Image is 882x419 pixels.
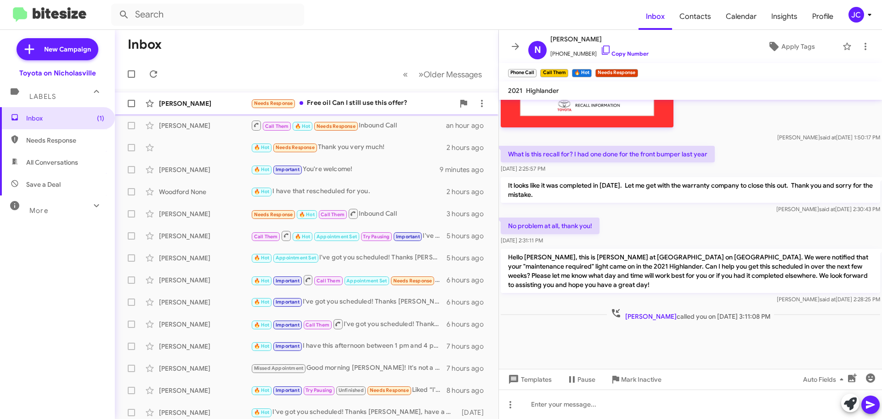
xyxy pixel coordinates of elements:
div: 7 hours ago [447,364,491,373]
span: Call Them [321,212,345,218]
div: Woodford None [159,187,251,196]
div: [PERSON_NAME] [159,231,251,241]
a: Calendar [718,3,764,30]
div: [PERSON_NAME] [159,342,251,351]
a: Contacts [672,3,718,30]
span: Needs Response [393,278,432,284]
small: 🔥 Hot [572,69,592,77]
span: 🔥 Hot [295,123,311,129]
span: Important [276,166,300,172]
span: Needs Response [317,123,356,129]
div: [PERSON_NAME] [159,408,251,417]
div: 8 hours ago [447,386,491,395]
span: said at [820,134,836,141]
span: 🔥 Hot [254,255,270,261]
span: Important [276,278,300,284]
span: [PERSON_NAME] [550,34,649,45]
div: 2 hours ago [447,187,491,196]
div: 9 minutes ago [440,165,491,174]
span: 🔥 Hot [254,343,270,349]
nav: Page navigation example [398,65,487,84]
span: Appointment Set [346,278,387,284]
span: Inbox [26,114,104,123]
span: Important [396,234,420,240]
span: More [29,207,48,215]
span: Call Them [254,234,278,240]
span: Unfinished [339,387,364,393]
div: [PERSON_NAME] [159,121,251,130]
div: You're welcome! [251,164,440,175]
button: Previous [397,65,413,84]
div: Inbound Call [251,120,446,131]
span: Needs Response [254,212,293,218]
span: Try Pausing [363,234,390,240]
span: Mark Inactive [621,371,661,388]
div: [PERSON_NAME] [159,386,251,395]
small: Phone Call [508,69,537,77]
span: 2021 [508,86,522,95]
div: [PERSON_NAME] [159,298,251,307]
span: Needs Response [254,100,293,106]
span: 🔥 Hot [299,212,315,218]
div: [PERSON_NAME] [159,99,251,108]
button: Apply Tags [744,38,838,55]
div: Toyota on Nicholasville [19,69,96,78]
small: Needs Response [595,69,638,77]
span: New Campaign [44,45,91,54]
div: 6 hours ago [447,276,491,285]
span: [PHONE_NUMBER] [550,45,649,58]
span: (1) [97,114,104,123]
span: Highlander [526,86,559,95]
span: Needs Response [276,144,315,150]
span: Appointment Set [276,255,316,261]
span: Try Pausing [305,387,332,393]
p: What is this recall for? I had one done for the front bumper last year [501,146,715,162]
span: Call Them [317,278,340,284]
div: I have that rescheduled for you. [251,186,447,197]
span: Labels [29,92,56,101]
p: It looks like it was completed in [DATE]. Let me get with the warranty company to close this out.... [501,177,880,203]
span: Apply Tags [781,38,815,55]
span: said at [820,296,836,303]
span: Important [276,322,300,328]
div: Free oil Can I still use this offer? [251,98,454,109]
span: Templates [506,371,552,388]
span: All Conversations [26,158,78,167]
div: JC [848,7,864,23]
button: Pause [559,371,603,388]
span: said at [819,206,835,212]
button: Next [413,65,487,84]
span: [PERSON_NAME] [DATE] 2:28:25 PM [777,296,880,303]
span: [PERSON_NAME] [DATE] 1:50:17 PM [777,134,880,141]
span: Call Them [265,123,289,129]
div: I've got you scheduled! Thanks [PERSON_NAME], have a great day! [251,297,447,307]
span: Call Them [305,322,329,328]
a: Copy Number [600,50,649,57]
a: New Campaign [17,38,98,60]
p: Hello [PERSON_NAME], this is [PERSON_NAME] at [GEOGRAPHIC_DATA] on [GEOGRAPHIC_DATA]. We were not... [501,249,880,293]
a: Inbox [639,3,672,30]
span: [DATE] 2:25:57 PM [501,165,545,172]
span: Appointment Set [317,234,357,240]
div: [PERSON_NAME] [159,320,251,329]
span: [PERSON_NAME] [DATE] 2:30:43 PM [776,206,880,212]
span: 🔥 Hot [254,189,270,195]
span: Insights [764,3,805,30]
div: Thank you very much! [251,142,447,153]
div: 6 hours ago [447,320,491,329]
span: Older Messages [424,69,482,80]
span: « [403,69,408,80]
button: Auto Fields [796,371,854,388]
div: an hour ago [446,121,491,130]
span: 🔥 Hot [254,387,270,393]
span: called you on [DATE] 3:11:08 PM [607,308,774,321]
div: 3 hours ago [447,209,491,218]
div: 7 hours ago [447,342,491,351]
div: [PERSON_NAME] [159,253,251,263]
button: Mark Inactive [603,371,669,388]
a: Profile [805,3,841,30]
div: Thanks [251,274,447,286]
